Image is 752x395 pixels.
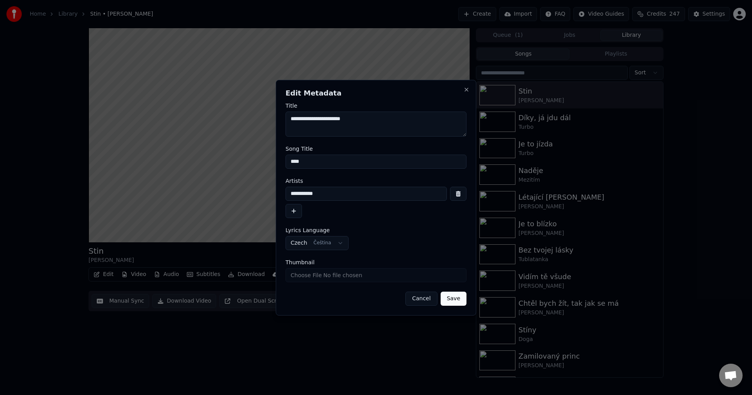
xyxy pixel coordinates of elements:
[286,260,315,265] span: Thumbnail
[286,178,466,184] label: Artists
[441,292,466,306] button: Save
[286,146,466,152] label: Song Title
[286,90,466,97] h2: Edit Metadata
[405,292,437,306] button: Cancel
[286,103,466,108] label: Title
[286,227,330,233] span: Lyrics Language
